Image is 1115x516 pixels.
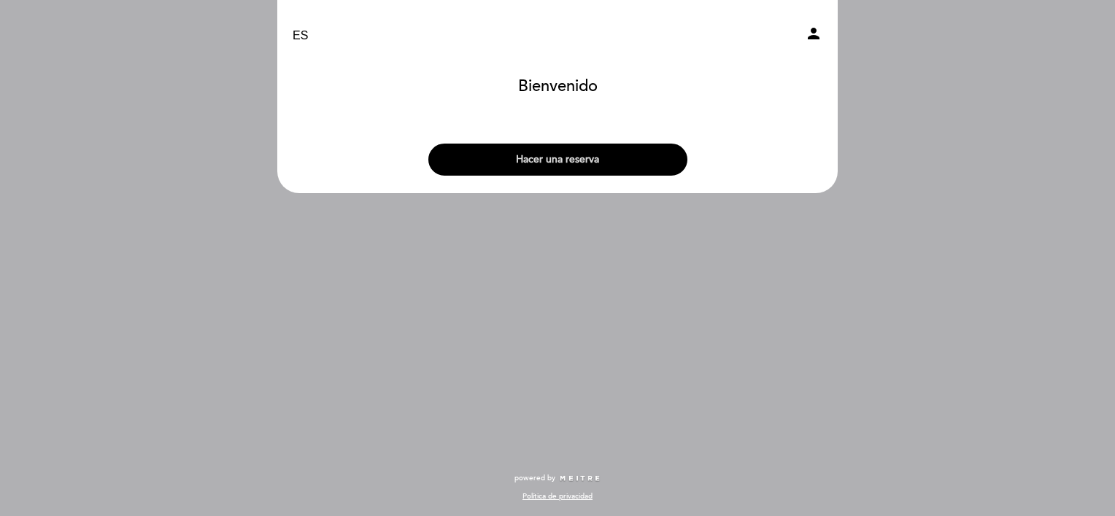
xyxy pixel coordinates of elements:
a: Casa [PERSON_NAME] - SÓLO Visitas y Degustaciones [466,16,649,56]
i: person [805,25,822,42]
a: Política de privacidad [522,491,593,501]
a: powered by [514,473,601,483]
h1: Bienvenido [518,78,598,95]
button: Hacer una reserva [428,144,687,176]
span: powered by [514,473,555,483]
img: MEITRE [559,475,601,482]
button: person [805,25,822,47]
